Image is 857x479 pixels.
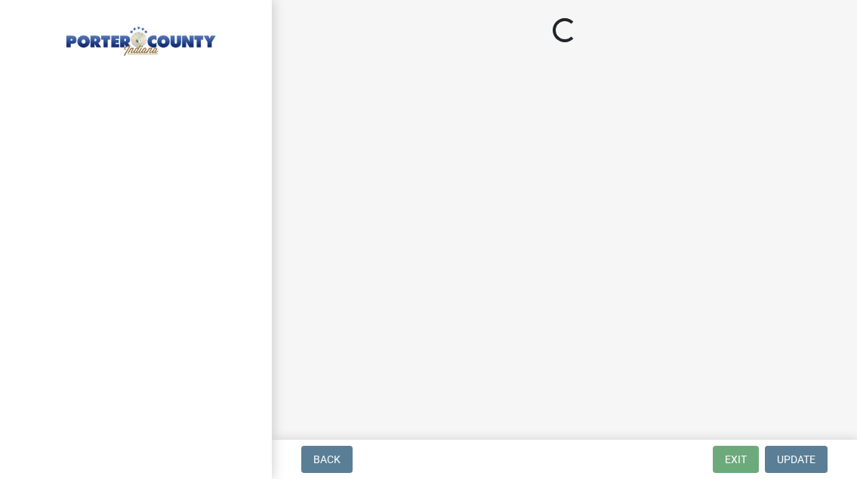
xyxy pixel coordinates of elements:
button: Back [301,446,353,473]
button: Exit [713,446,759,473]
img: Porter County, Indiana [30,16,248,58]
span: Back [313,453,341,465]
button: Update [765,446,828,473]
span: Update [777,453,815,465]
